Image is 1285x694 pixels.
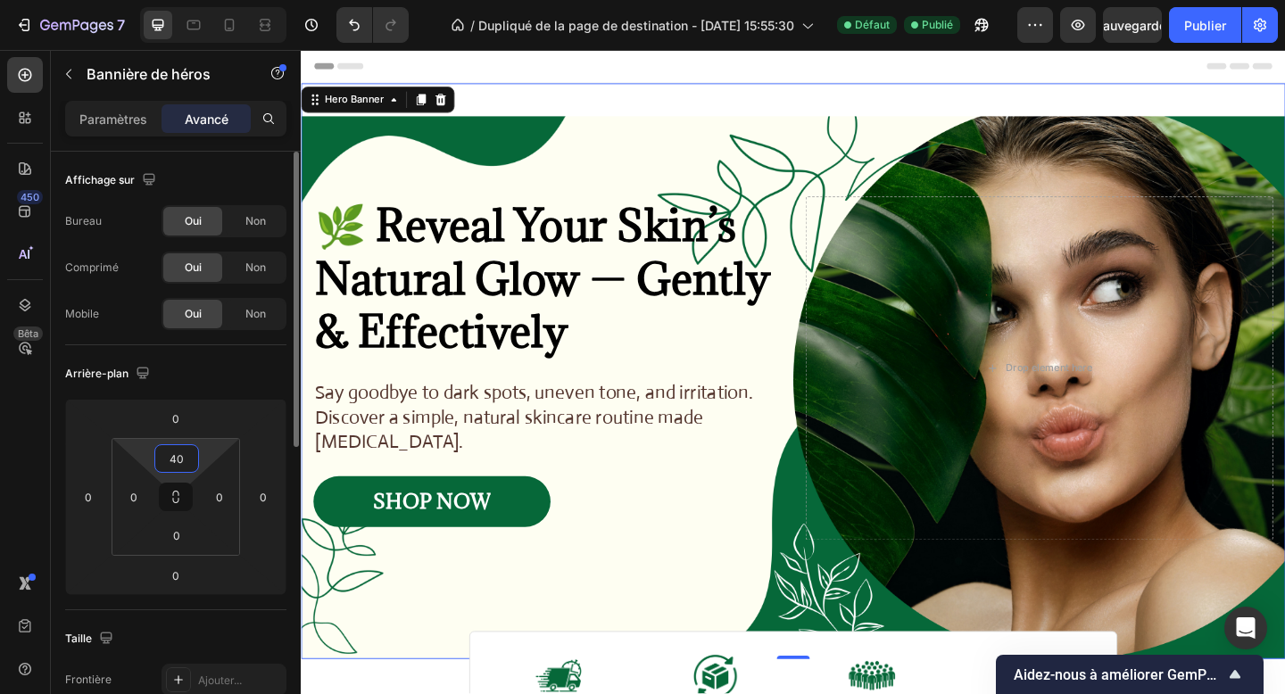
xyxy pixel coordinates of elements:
[250,483,277,510] input: 0
[1014,664,1246,685] button: Afficher l'enquête - Aidez-nous à améliorer GemPages !
[336,7,409,43] div: Annuler/Rétablir
[470,18,475,33] font: /
[18,327,38,340] font: Bêta
[65,214,102,227] font: Bureau
[87,63,238,85] p: Bannière de héros
[79,112,147,127] font: Paramètres
[185,214,202,227] font: Oui
[767,339,861,353] div: Drop element here
[922,18,953,31] font: Publié
[478,18,794,33] font: Dupliqué de la page de destination - [DATE] 15:55:30
[245,307,266,320] font: Non
[855,18,890,31] font: Défaut
[120,483,147,510] input: 0px
[21,191,39,203] font: 450
[1014,666,1245,683] font: Aidez-nous à améliorer GemPages !
[159,522,195,549] input: 0px
[7,7,133,43] button: 7
[245,214,266,227] font: Non
[158,562,194,589] input: 0
[206,483,233,510] input: 0px
[158,405,194,432] input: 0
[87,65,211,83] font: Bannière de héros
[159,445,195,472] input: 40
[1103,7,1162,43] button: Sauvegarder
[185,260,202,274] font: Oui
[65,367,128,380] font: Arrière-plan
[65,307,99,320] font: Mobile
[301,50,1285,694] iframe: Zone de conception
[1095,18,1171,33] font: Sauvegarder
[22,46,94,62] div: Hero Banner
[1014,666,1224,683] span: Help us improve GemPages!
[65,173,135,186] font: Affichage sur
[1224,607,1267,649] div: Ouvrir Intercom Messenger
[117,16,125,34] font: 7
[65,632,92,645] font: Taille
[198,673,242,687] font: Ajouter...
[185,307,202,320] font: Oui
[65,260,119,274] font: Comprimé
[65,673,112,686] font: Frontière
[75,483,102,510] input: 0
[245,260,266,274] font: Non
[185,112,228,127] font: Avancé
[1169,7,1241,43] button: Publier
[1184,18,1226,33] font: Publier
